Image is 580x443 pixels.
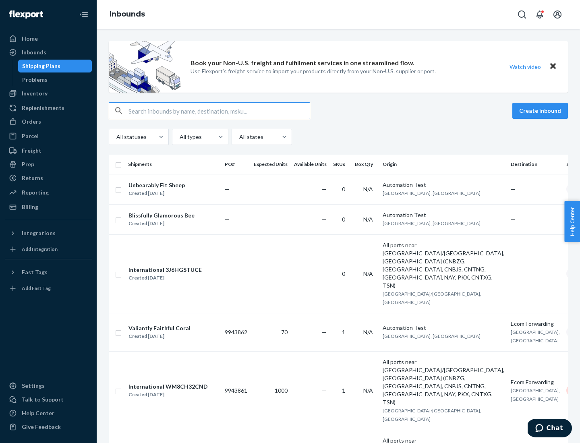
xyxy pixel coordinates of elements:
[549,6,565,23] button: Open account menu
[511,320,560,328] div: Ecom Forwarding
[22,203,38,211] div: Billing
[191,67,436,75] p: Use Flexport’s freight service to import your products directly from your Non-U.S. supplier or port.
[18,60,92,72] a: Shipping Plans
[363,387,373,394] span: N/A
[342,270,345,277] span: 0
[322,186,327,193] span: —
[512,103,568,119] button: Create inbound
[383,211,504,219] div: Automation Test
[191,58,414,68] p: Book your Non-U.S. freight and fulfillment services in one streamlined flow.
[5,101,92,114] a: Replenishments
[22,147,41,155] div: Freight
[511,270,516,277] span: —
[225,216,230,223] span: —
[5,379,92,392] a: Settings
[379,155,507,174] th: Origin
[383,408,481,422] span: [GEOGRAPHIC_DATA]/[GEOGRAPHIC_DATA], [GEOGRAPHIC_DATA]
[22,160,34,168] div: Prep
[511,186,516,193] span: —
[128,324,191,332] div: Valiantly Faithful Coral
[18,73,92,86] a: Problems
[128,219,195,228] div: Created [DATE]
[222,313,251,351] td: 9943862
[128,391,208,399] div: Created [DATE]
[342,216,345,223] span: 0
[322,329,327,335] span: —
[548,61,558,72] button: Close
[128,103,310,119] input: Search inbounds by name, destination, msku...
[128,383,208,391] div: International WM8CH32CND
[383,358,504,406] div: All ports near [GEOGRAPHIC_DATA]/[GEOGRAPHIC_DATA], [GEOGRAPHIC_DATA] (CNBZG, [GEOGRAPHIC_DATA], ...
[511,216,516,223] span: —
[22,395,64,404] div: Talk to Support
[5,87,92,100] a: Inventory
[22,48,46,56] div: Inbounds
[225,186,230,193] span: —
[342,329,345,335] span: 1
[507,155,563,174] th: Destination
[22,132,39,140] div: Parcel
[22,174,43,182] div: Returns
[363,216,373,223] span: N/A
[22,89,48,97] div: Inventory
[22,409,54,417] div: Help Center
[22,229,56,237] div: Integrations
[128,266,202,274] div: International 3J6HGSTUCE
[564,201,580,242] button: Help Center
[511,329,560,344] span: [GEOGRAPHIC_DATA], [GEOGRAPHIC_DATA]
[222,155,251,174] th: PO#
[9,10,43,19] img: Flexport logo
[275,387,288,394] span: 1000
[22,246,58,253] div: Add Integration
[110,10,145,19] a: Inbounds
[322,216,327,223] span: —
[383,220,481,226] span: [GEOGRAPHIC_DATA], [GEOGRAPHIC_DATA]
[352,155,379,174] th: Box Qty
[222,351,251,430] td: 9943861
[128,189,185,197] div: Created [DATE]
[383,291,481,305] span: [GEOGRAPHIC_DATA]/[GEOGRAPHIC_DATA], [GEOGRAPHIC_DATA]
[342,186,345,193] span: 0
[383,324,504,332] div: Automation Test
[225,270,230,277] span: —
[5,186,92,199] a: Reporting
[5,46,92,59] a: Inbounds
[504,61,546,72] button: Watch video
[383,333,481,339] span: [GEOGRAPHIC_DATA], [GEOGRAPHIC_DATA]
[179,133,180,141] input: All types
[511,378,560,386] div: Ecom Forwarding
[291,155,330,174] th: Available Units
[528,419,572,439] iframe: Opens a widget where you can chat to one of our agents
[128,211,195,219] div: Blissfully Glamorous Bee
[22,382,45,390] div: Settings
[5,32,92,45] a: Home
[322,270,327,277] span: —
[5,407,92,420] a: Help Center
[514,6,530,23] button: Open Search Box
[532,6,548,23] button: Open notifications
[363,186,373,193] span: N/A
[5,172,92,184] a: Returns
[5,393,92,406] button: Talk to Support
[5,282,92,295] a: Add Fast Tag
[22,188,49,197] div: Reporting
[22,285,51,292] div: Add Fast Tag
[5,115,92,128] a: Orders
[281,329,288,335] span: 70
[330,155,352,174] th: SKUs
[5,227,92,240] button: Integrations
[128,332,191,340] div: Created [DATE]
[5,201,92,213] a: Billing
[322,387,327,394] span: —
[22,76,48,84] div: Problems
[22,35,38,43] div: Home
[22,423,61,431] div: Give Feedback
[383,190,481,196] span: [GEOGRAPHIC_DATA], [GEOGRAPHIC_DATA]
[5,158,92,171] a: Prep
[128,274,202,282] div: Created [DATE]
[5,243,92,256] a: Add Integration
